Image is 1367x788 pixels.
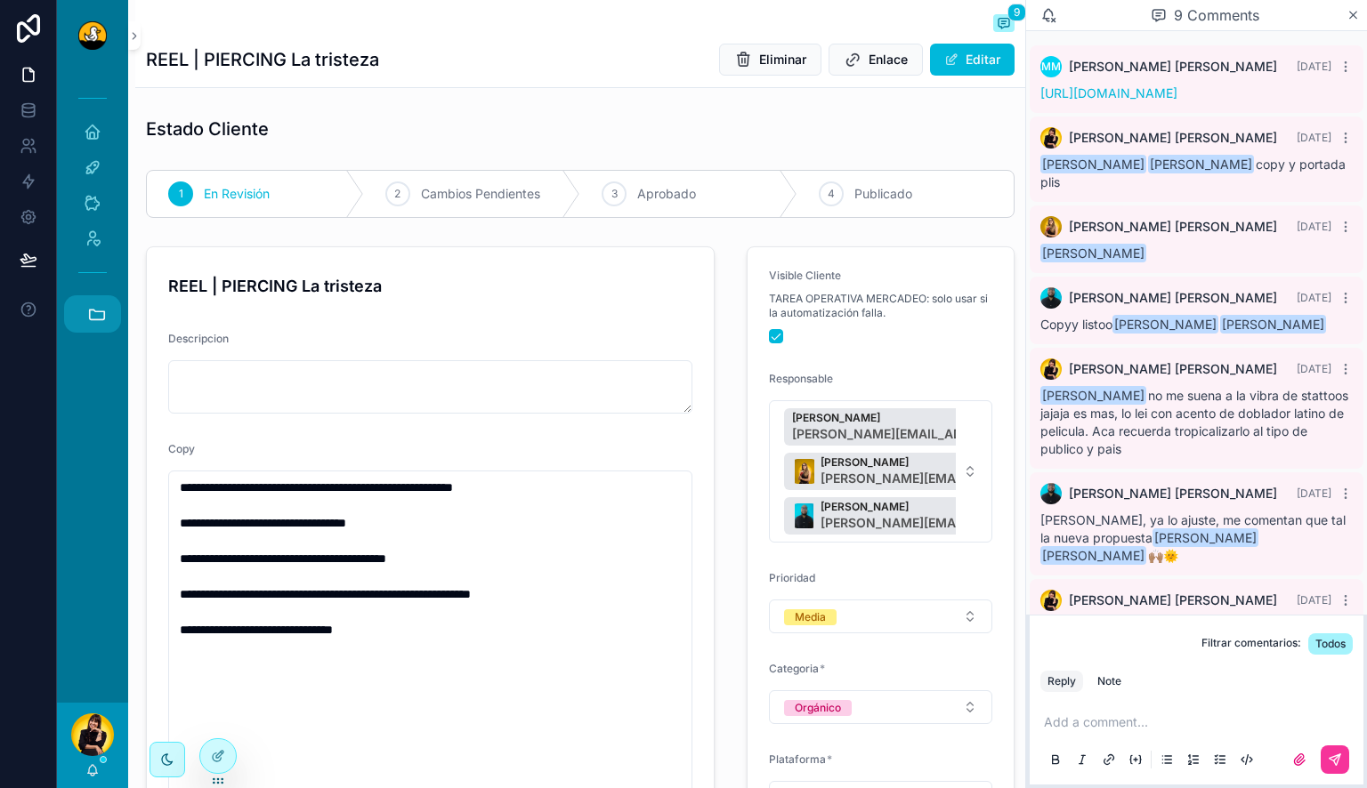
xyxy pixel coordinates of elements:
[1069,591,1277,609] span: [PERSON_NAME] [PERSON_NAME]
[1153,528,1258,547] span: [PERSON_NAME]
[792,411,1077,425] span: [PERSON_NAME]
[769,662,819,675] span: Categoria
[930,44,1015,76] button: Editar
[769,269,841,282] span: Visible Cliente
[1308,633,1353,655] button: Todos
[1297,291,1331,304] span: [DATE]
[1297,593,1331,607] span: [DATE]
[829,44,923,76] button: Enlace
[821,470,1105,487] span: [PERSON_NAME][EMAIL_ADDRESS][PERSON_NAME][DOMAIN_NAME]
[869,51,908,68] span: Enlace
[792,425,1077,443] span: [PERSON_NAME][EMAIL_ADDRESS][PERSON_NAME][DOMAIN_NAME]
[1297,131,1331,144] span: [DATE]
[769,690,992,724] button: Select Button
[769,599,992,633] button: Select Button
[1297,60,1331,73] span: [DATE]
[1040,546,1146,565] span: [PERSON_NAME]
[1040,512,1346,563] span: [PERSON_NAME], ya lo ajuste, me comentan que tal la nueva propuesta 🙌🏽🌞
[1297,362,1331,375] span: [DATE]
[168,442,195,455] span: Copy
[1148,155,1254,173] span: [PERSON_NAME]
[821,514,1105,532] span: [PERSON_NAME][EMAIL_ADDRESS][PERSON_NAME][DOMAIN_NAME]
[421,185,540,203] span: Cambios Pendientes
[769,372,833,385] span: Responsable
[769,571,815,584] span: Prioridad
[769,400,992,543] button: Select Button
[1040,317,1328,332] span: Copyy listoo
[179,187,183,201] span: 1
[769,752,826,766] span: Plataforma
[1040,244,1146,262] span: [PERSON_NAME]
[769,292,992,320] span: TAREA OPERATIVA MERCADEO: solo usar si la automatización falla.
[1090,671,1128,692] button: Note
[637,185,696,203] span: Aprobado
[1007,4,1026,21] span: 9
[1174,4,1259,26] span: 9 Comments
[146,117,269,141] h1: Estado Cliente
[784,497,1131,535] button: Unselect 40
[204,185,270,203] span: En Revisión
[1069,360,1277,378] span: [PERSON_NAME] [PERSON_NAME]
[1112,315,1218,334] span: [PERSON_NAME]
[611,187,618,201] span: 3
[1220,315,1326,334] span: [PERSON_NAME]
[795,700,841,716] div: Orgánico
[719,44,821,76] button: Eliminar
[821,500,1105,514] span: [PERSON_NAME]
[1040,157,1346,189] span: copy y portada plis
[1201,636,1301,655] span: Filtrar comentarios:
[784,698,852,716] button: Unselect ORGANICO
[1041,60,1061,74] span: MM
[1069,485,1277,503] span: [PERSON_NAME] [PERSON_NAME]
[1297,486,1331,500] span: [DATE]
[784,408,1103,446] button: Unselect 7
[821,455,1105,470] span: [PERSON_NAME]
[57,71,128,365] div: scrollable content
[854,185,912,203] span: Publicado
[784,453,1131,490] button: Unselect 5
[1040,155,1146,173] span: [PERSON_NAME]
[1069,58,1277,76] span: [PERSON_NAME] [PERSON_NAME]
[1040,386,1146,405] span: [PERSON_NAME]
[394,187,400,201] span: 2
[1297,220,1331,233] span: [DATE]
[78,21,107,50] img: App logo
[1069,289,1277,307] span: [PERSON_NAME] [PERSON_NAME]
[1040,85,1177,101] a: [URL][DOMAIN_NAME]
[1040,671,1083,692] button: Reply
[993,14,1015,36] button: 9
[1069,129,1277,147] span: [PERSON_NAME] [PERSON_NAME]
[795,609,826,625] div: Media
[1069,218,1277,236] span: [PERSON_NAME] [PERSON_NAME]
[168,332,229,345] span: Descripcion
[759,51,806,68] span: Eliminar
[1040,388,1348,456] span: no me suena a la vibra de stattoos jajaja es mas, lo lei con acento de doblador latino de pelicul...
[1097,674,1121,688] div: Note
[146,47,379,72] h1: REEL | PIERCING La tristeza
[168,274,692,298] h4: REEL | PIERCING La tristeza
[828,187,835,201] span: 4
